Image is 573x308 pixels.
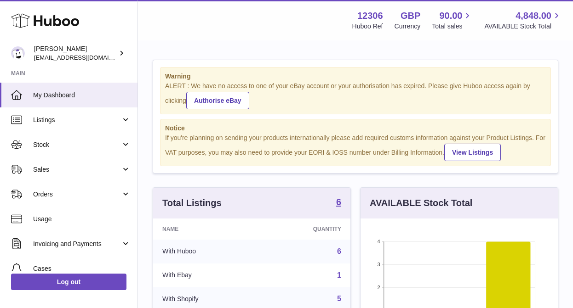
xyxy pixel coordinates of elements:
[165,72,546,81] strong: Warning
[11,274,126,290] a: Log out
[33,91,131,100] span: My Dashboard
[401,10,420,22] strong: GBP
[153,263,259,287] td: With Ebay
[33,215,131,224] span: Usage
[165,82,546,109] div: ALERT : We have no access to one of your eBay account or your authorisation has expired. Please g...
[165,124,546,133] strong: Notice
[432,22,473,31] span: Total sales
[33,116,121,124] span: Listings
[337,247,341,255] a: 6
[33,264,131,273] span: Cases
[395,22,421,31] div: Currency
[33,165,121,174] span: Sales
[337,271,341,279] a: 1
[162,197,222,209] h3: Total Listings
[484,10,562,31] a: 4,848.00 AVAILABLE Stock Total
[516,10,551,22] span: 4,848.00
[259,218,350,240] th: Quantity
[33,140,121,149] span: Stock
[432,10,473,31] a: 90.00 Total sales
[153,218,259,240] th: Name
[444,144,501,161] a: View Listings
[336,197,341,207] strong: 6
[357,10,383,22] strong: 12306
[377,285,380,290] text: 2
[186,92,249,109] a: Authorise eBay
[439,10,462,22] span: 90.00
[377,239,380,244] text: 4
[484,22,562,31] span: AVAILABLE Stock Total
[377,262,380,267] text: 3
[336,197,341,208] a: 6
[11,46,25,60] img: hello@otect.co
[337,295,341,302] a: 5
[352,22,383,31] div: Huboo Ref
[165,134,546,161] div: If you're planning on sending your products internationally please add required customs informati...
[34,54,135,61] span: [EMAIL_ADDRESS][DOMAIN_NAME]
[370,197,472,209] h3: AVAILABLE Stock Total
[33,240,121,248] span: Invoicing and Payments
[153,240,259,263] td: With Huboo
[33,190,121,199] span: Orders
[34,45,117,62] div: [PERSON_NAME]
